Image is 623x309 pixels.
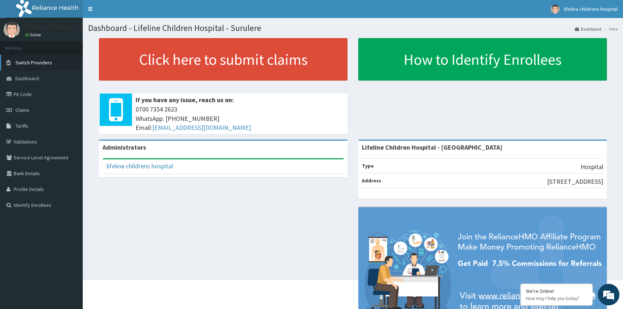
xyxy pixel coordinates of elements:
[362,143,503,151] strong: Lifeline Children Hospital - [GEOGRAPHIC_DATA]
[362,163,374,169] b: Type
[581,162,603,172] p: Hospital
[564,6,618,12] span: lifeline childrens hospital
[25,23,97,30] p: lifeline childrens hospital
[526,295,587,301] p: How may I help you today?
[15,123,28,129] span: Tariffs
[13,36,29,54] img: d_794563401_company_1708531726252_794563401
[42,91,99,163] span: We're online!
[358,38,607,81] a: How to Identify Enrollees
[4,196,137,222] textarea: Type your message and hit 'Enter'
[15,75,39,82] span: Dashboard
[136,96,234,104] b: If you have any issue, reach us on:
[526,288,587,294] div: We're Online!
[551,5,560,14] img: User Image
[136,105,344,132] span: 0700 7354 2623 WhatsApp: [PHONE_NUMBER] Email:
[88,23,618,33] h1: Dashboard - Lifeline Children Hospital - Surulere
[37,40,121,50] div: Chat with us now
[15,107,29,113] span: Claims
[15,59,52,66] span: Switch Providers
[25,32,42,37] a: Online
[118,4,135,21] div: Minimize live chat window
[602,26,618,32] li: Here
[4,22,20,38] img: User Image
[103,143,146,151] b: Administrators
[362,177,381,184] b: Address
[99,38,347,81] a: Click here to submit claims
[106,162,173,170] a: lifeline childrens hospital
[152,123,251,132] a: [EMAIL_ADDRESS][DOMAIN_NAME]
[575,26,601,32] a: Dashboard
[547,177,603,186] p: [STREET_ADDRESS]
